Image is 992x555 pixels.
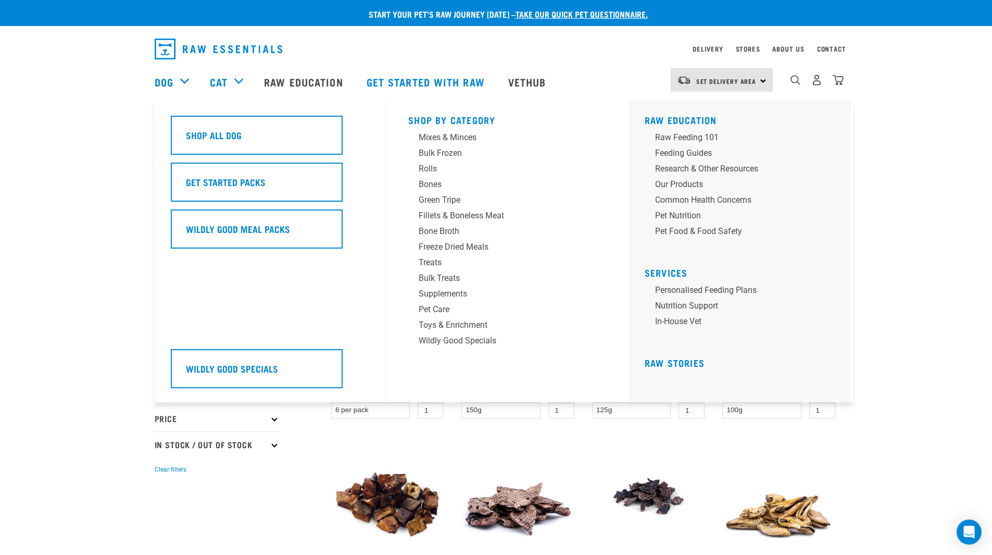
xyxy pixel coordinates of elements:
a: Nutrition Support [645,300,843,315]
input: 1 [548,402,574,418]
div: Pet Food & Food Safety [655,225,818,238]
a: Bone Broth [408,225,606,241]
a: take our quick pet questionnaire. [516,11,648,16]
div: Supplements [419,288,581,300]
img: van-moving.png [677,76,691,85]
div: Mixes & Minces [419,131,581,144]
a: Cat [210,74,228,90]
a: Stores [736,47,760,51]
a: Raw Stories [645,360,705,365]
div: Treats [419,256,581,269]
img: home-icon-1@2x.png [790,75,800,85]
a: Vethub [498,61,559,103]
input: 1 [679,402,705,418]
a: Wildly Good Specials [408,335,606,350]
div: Pet Care [419,303,581,316]
div: Green Tripe [419,194,581,206]
h5: Services [645,267,843,276]
a: Feeding Guides [645,147,843,163]
div: Toys & Enrichment [419,319,581,331]
h5: Shop By Category [408,115,606,123]
input: 1 [418,402,444,418]
div: Fillets & Boneless Meat [419,209,581,222]
a: Fillets & Boneless Meat [408,209,606,225]
a: About Us [772,47,804,51]
a: Supplements [408,288,606,303]
input: 1 [809,402,835,418]
a: Raw Feeding 101 [645,131,843,147]
div: Bulk Frozen [419,147,581,159]
nav: dropdown navigation [146,34,846,64]
div: Open Intercom Messenger [957,520,982,545]
a: Common Health Concerns [645,194,843,209]
a: Mixes & Minces [408,131,606,147]
div: Research & Other Resources [655,163,818,175]
a: Research & Other Resources [645,163,843,178]
a: Pet Care [408,303,606,319]
a: Freeze Dried Meals [408,241,606,256]
a: Bulk Treats [408,272,606,288]
a: Toys & Enrichment [408,319,606,335]
div: Rolls [419,163,581,175]
div: Bulk Treats [419,272,581,285]
div: Freeze Dried Meals [419,241,581,253]
a: Wildly Good Specials [171,349,369,396]
div: Common Health Concerns [655,194,818,206]
a: Dog [155,74,173,90]
button: Clear filters [155,465,186,474]
div: Bones [419,178,581,191]
a: Bones [408,178,606,194]
div: Pet Nutrition [655,209,818,222]
span: Set Delivery Area [696,79,757,83]
p: Price [155,405,280,431]
a: Our Products [645,178,843,194]
a: Wildly Good Meal Packs [171,209,369,256]
a: Pet Nutrition [645,209,843,225]
a: Get started with Raw [356,61,498,103]
div: Our Products [655,178,818,191]
a: Raw Education [254,61,356,103]
div: Bone Broth [419,225,581,238]
img: user.png [811,75,822,85]
div: Raw Feeding 101 [655,131,818,144]
a: Bulk Frozen [408,147,606,163]
h5: Wildly Good Specials [186,362,278,375]
p: In Stock / Out Of Stock [155,431,280,458]
a: Rolls [408,163,606,178]
a: Shop All Dog [171,116,369,163]
h5: Wildly Good Meal Packs [186,222,290,236]
a: In-house vet [645,315,843,331]
a: Raw Education [645,117,717,122]
h5: Shop All Dog [186,128,242,142]
a: Personalised Feeding Plans [645,284,843,300]
a: Treats [408,256,606,272]
img: home-icon@2x.png [833,75,844,85]
a: Delivery [693,47,723,51]
a: Green Tripe [408,194,606,209]
div: Wildly Good Specials [419,335,581,347]
h5: Get Started Packs [186,175,266,189]
img: Raw Essentials Logo [155,39,282,59]
a: Contact [817,47,846,51]
div: Feeding Guides [655,147,818,159]
a: Get Started Packs [171,163,369,209]
a: Pet Food & Food Safety [645,225,843,241]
